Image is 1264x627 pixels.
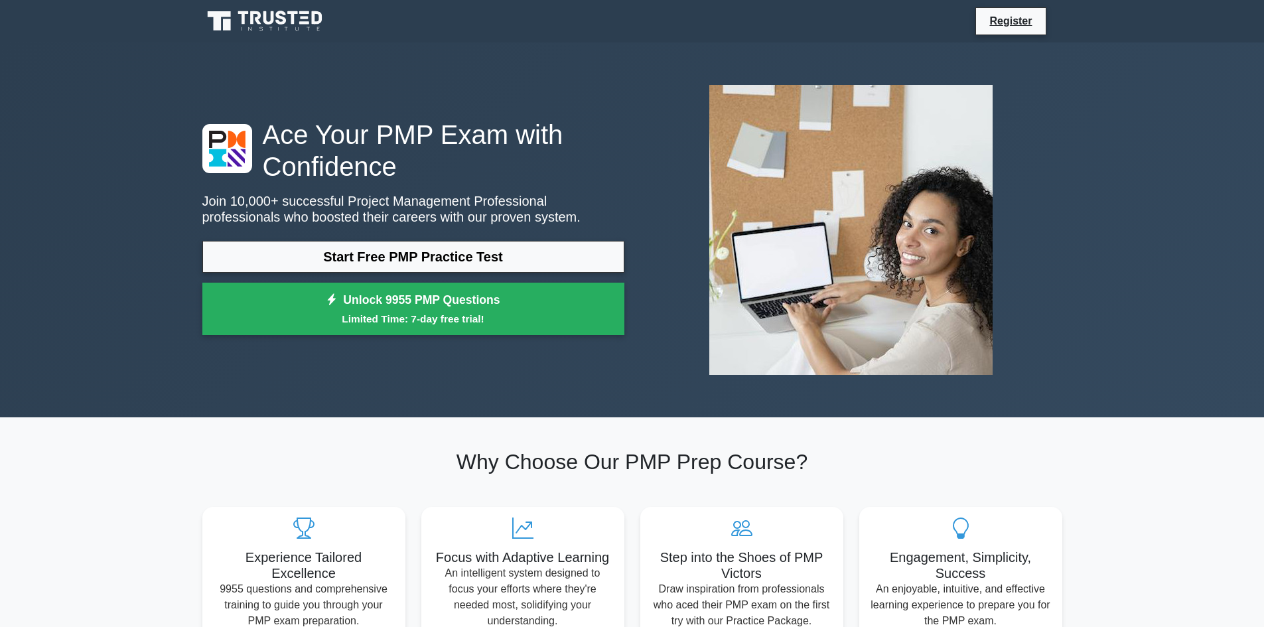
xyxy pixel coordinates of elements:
[432,549,614,565] h5: Focus with Adaptive Learning
[651,549,833,581] h5: Step into the Shoes of PMP Victors
[219,311,608,326] small: Limited Time: 7-day free trial!
[213,549,395,581] h5: Experience Tailored Excellence
[981,13,1040,29] a: Register
[202,449,1062,474] h2: Why Choose Our PMP Prep Course?
[202,193,624,225] p: Join 10,000+ successful Project Management Professional professionals who boosted their careers w...
[202,241,624,273] a: Start Free PMP Practice Test
[870,549,1052,581] h5: Engagement, Simplicity, Success
[202,119,624,182] h1: Ace Your PMP Exam with Confidence
[202,283,624,336] a: Unlock 9955 PMP QuestionsLimited Time: 7-day free trial!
